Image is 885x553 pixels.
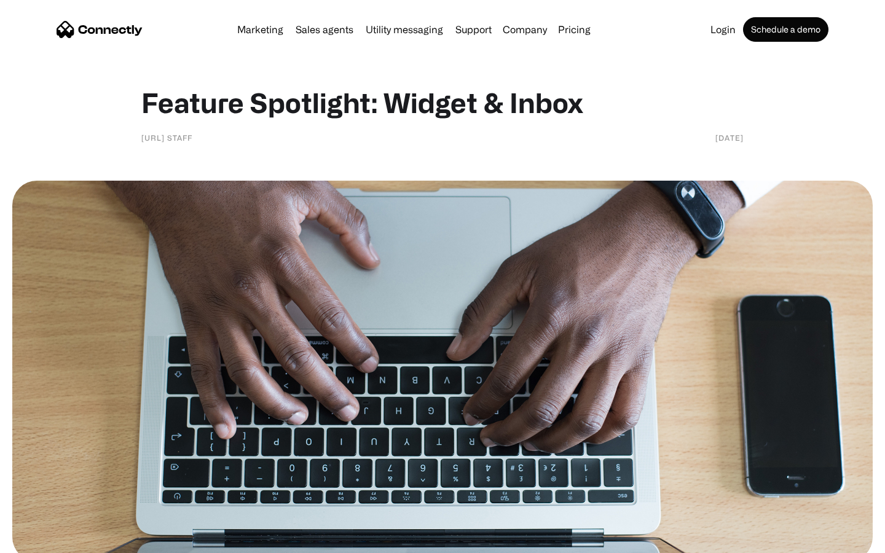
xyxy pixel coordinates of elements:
a: Marketing [232,25,288,34]
div: [URL] staff [141,131,192,144]
a: Support [450,25,497,34]
a: Pricing [553,25,596,34]
aside: Language selected: English [12,531,74,549]
div: [DATE] [715,131,744,144]
a: Sales agents [291,25,358,34]
a: Utility messaging [361,25,448,34]
h1: Feature Spotlight: Widget & Inbox [141,86,744,119]
a: Schedule a demo [743,17,828,42]
div: Company [503,21,547,38]
ul: Language list [25,531,74,549]
a: Login [706,25,741,34]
